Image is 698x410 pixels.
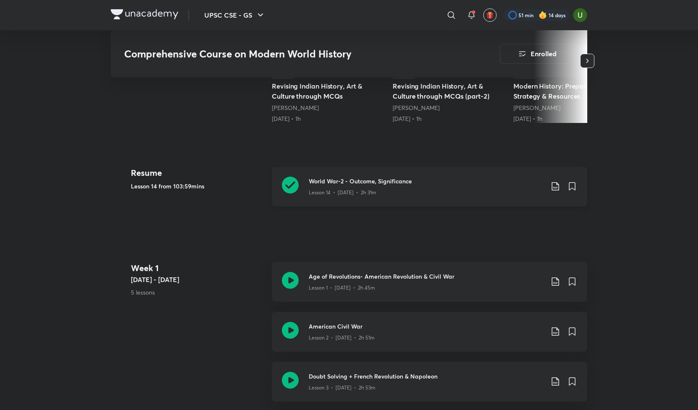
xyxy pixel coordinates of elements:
a: World War-2 - Outcome, SignificanceLesson 14 • [DATE] • 2h 31m [272,167,587,217]
h5: Revising Indian History, Art & Culture through MCQs (part-2) [393,81,507,101]
h5: [DATE] - [DATE] [131,274,265,285]
h3: American Civil War [309,322,544,331]
img: Aishwary Kumar [573,8,587,22]
h5: Lesson 14 from 103:59mins [131,182,265,191]
h5: Modern History: Preparation Strategy & Resources [513,81,628,101]
p: 5 lessons [131,288,265,297]
h3: Comprehensive Course on Modern World History [124,48,453,60]
h3: World War-2 - Outcome, Significance [309,177,544,185]
h4: Week 1 [131,262,265,274]
div: Pratik Nayak [513,104,628,112]
div: Pratik Nayak [272,104,386,112]
div: 22nd May • 1h [393,115,507,123]
div: 5th Jul • 1h [513,115,628,123]
h4: Resume [131,167,265,179]
button: Enrolled [500,44,574,64]
p: Lesson 1 • [DATE] • 2h 45m [309,284,375,292]
h5: Revising Indian History, Art & Culture through MCQs [272,81,386,101]
div: 21st May • 1h [272,115,386,123]
a: Company Logo [111,9,178,21]
button: UPSC CSE - GS [199,7,271,24]
p: Lesson 14 • [DATE] • 2h 31m [309,189,376,196]
a: [PERSON_NAME] [393,104,440,112]
a: [PERSON_NAME] [513,104,560,112]
div: Pratik Nayak [393,104,507,112]
img: streak [539,11,547,19]
p: Lesson 3 • [DATE] • 2h 53m [309,384,375,392]
a: [PERSON_NAME] [272,104,319,112]
h3: Doubt Solving + French Revolution & Napoleon [309,372,544,381]
img: Company Logo [111,9,178,19]
a: Age of Revolutions- American Revolution & Civil WarLesson 1 • [DATE] • 2h 45m [272,262,587,312]
img: avatar [486,11,494,19]
p: Lesson 2 • [DATE] • 2h 51m [309,334,375,342]
button: avatar [483,8,497,22]
a: American Civil WarLesson 2 • [DATE] • 2h 51m [272,312,587,362]
h3: Age of Revolutions- American Revolution & Civil War [309,272,544,281]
